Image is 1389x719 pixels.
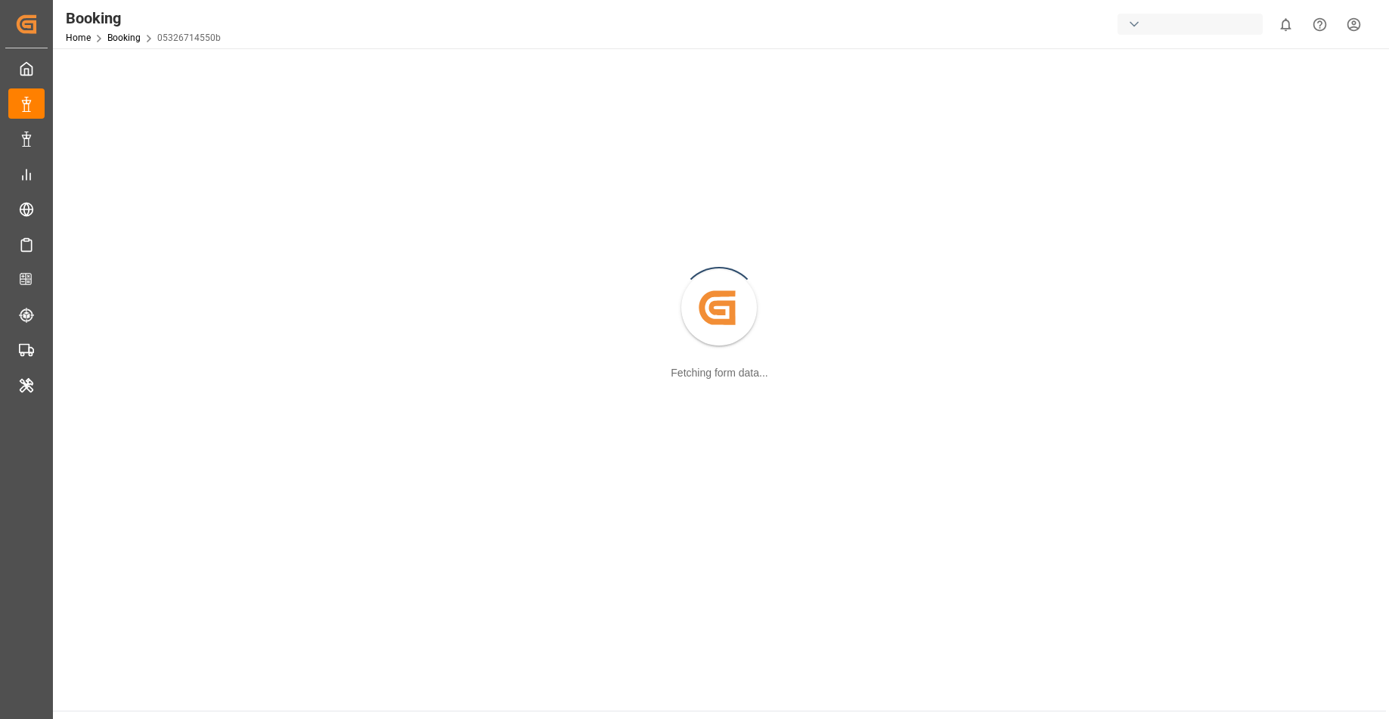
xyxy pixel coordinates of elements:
a: Booking [107,33,141,43]
div: Booking [66,7,221,29]
button: show 0 new notifications [1269,8,1303,42]
a: Home [66,33,91,43]
div: Fetching form data... [671,365,767,381]
button: Help Center [1303,8,1337,42]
